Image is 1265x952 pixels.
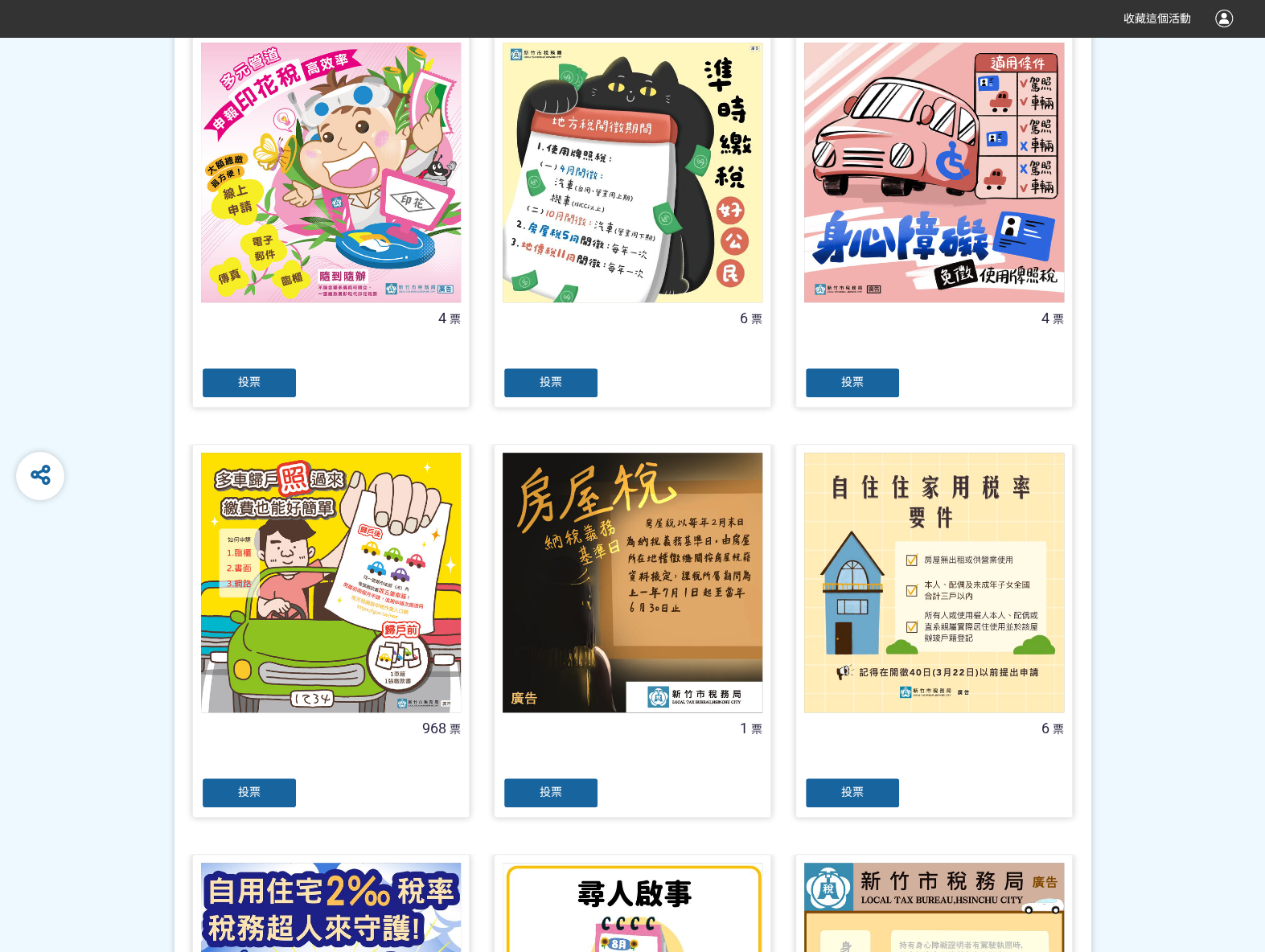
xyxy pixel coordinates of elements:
[841,375,864,388] span: 投票
[1053,313,1064,326] span: 票
[740,310,748,326] span: 6
[795,34,1073,408] a: 4票投票
[192,444,470,818] a: 968票投票
[1041,720,1049,737] span: 6
[450,313,461,326] span: 票
[494,34,771,408] a: 6票投票
[1123,12,1191,25] span: 收藏這個活動
[841,786,864,798] span: 投票
[795,444,1073,818] a: 6票投票
[238,786,261,798] span: 投票
[540,786,562,798] span: 投票
[751,313,762,326] span: 票
[494,444,771,818] a: 1票投票
[751,723,762,736] span: 票
[740,720,748,737] span: 1
[450,723,461,736] span: 票
[1053,723,1064,736] span: 票
[438,310,446,326] span: 4
[192,34,470,408] a: 4票投票
[1041,310,1049,326] span: 4
[422,720,446,737] span: 968
[540,375,562,388] span: 投票
[238,375,261,388] span: 投票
